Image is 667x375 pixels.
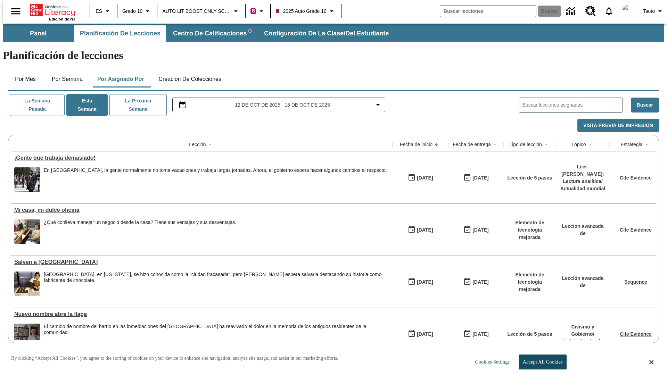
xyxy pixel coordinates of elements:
button: 10/13/25: Primer día en que estuvo disponible la lección [405,171,435,184]
button: 10/13/25: Último día en que podrá accederse la lección [461,327,491,341]
button: 10/13/25: Primer día en que estuvo disponible la lección [405,223,435,236]
button: Accept All Cookies [519,355,566,369]
p: Lección de 5 pasos [507,331,552,338]
span: Tauto [643,8,655,15]
p: By clicking “Accept All Cookies”, you agree to the storing of cookies on your device to enhance s... [11,355,338,362]
div: Mi casa, mi dulce oficina [14,207,389,213]
div: [DATE] [472,226,488,234]
div: [DATE] [472,330,488,339]
input: Buscar campo [440,6,536,17]
p: Civismo y Gobierno / [559,323,606,338]
a: Salven a Chocolateville, Lecciones [14,259,389,265]
a: Cite Evidence [620,227,652,233]
button: Planificación de lecciones [74,25,166,42]
button: Escoja un nuevo avatar [618,2,640,20]
div: El cambio de nombre del barrio en las inmediaciones del [GEOGRAPHIC_DATA] ha reavivado el dolor e... [44,324,389,335]
button: 10/15/25: Último día en que podrá accederse la lección [461,275,491,289]
button: La próxima semana [109,94,166,116]
button: Seleccione el intervalo de fechas opción del menú [175,101,382,109]
button: Por semana [46,71,88,87]
h1: Planificación de lecciones [3,49,664,62]
button: Esta semana [66,94,108,116]
button: Panel [3,25,73,42]
button: Configuración de la clase/del estudiante [258,25,394,42]
img: dodgertown_121813.jpg [14,324,40,348]
a: Notificaciones [600,2,618,20]
a: Centro de información [562,2,581,21]
img: Empresaria japonés posando en el cruce de peatones de una ciudad muy concurrida [14,167,40,192]
p: Lección avanzada de [559,275,606,289]
input: Buscar lecciones asignadas [522,100,623,110]
button: Sort [206,140,214,149]
button: Creación de colecciones [153,71,227,87]
div: Estrategia [620,141,642,148]
a: Nuevo nombre abre la llaga, Lecciones [14,311,389,317]
button: Por mes [8,71,43,87]
p: Leer-[PERSON_NAME]: Lectura analítica / [559,163,606,185]
a: ¡Gente que trabaja demasiado!, Lecciones [14,155,389,161]
img: Una mujer con audífonos sentada en un escritorio trabajando en un computador. Trabajar desde casa... [14,219,40,244]
button: Boost El color de la clase es rojo violeta. Cambiar el color de la clase. [248,5,268,17]
button: La semana pasada [10,94,65,116]
button: Sort [491,140,499,149]
div: Nuevo nombre abre la llaga [14,311,389,317]
button: Sort [542,140,550,149]
div: Fecha de inicio [400,141,433,148]
div: [DATE] [417,226,433,234]
div: Subbarra de navegación [3,25,395,42]
button: 10/13/25: Primer día en que estuvo disponible la lección [405,275,435,289]
span: 12 de oct de 2025 - 18 de oct de 2025 [235,101,330,109]
div: [DATE] [472,278,488,286]
p: Lección avanzada de [559,223,606,237]
div: ¡Gente que trabaja demasiado! [14,155,389,161]
img: Una mujer trabajando con chocolate en una cocina. Una ciudad estadounidense que una vez fue prósp... [14,272,40,296]
button: Clase: 2025 Auto Grade 10, Selecciona una clase [273,5,338,17]
button: Por asignado por [92,71,150,87]
div: Portada [30,2,75,21]
a: Sequence [624,279,647,285]
div: [DATE] [417,278,433,286]
p: Lección de 5 pasos [507,174,552,182]
button: Grado: Grado 10, Elige un grado [120,5,155,17]
div: Central Falls, en Rhode Island, se hizo conocida como la "ciudad fracasada", pero Mike Ritz esper... [44,272,389,296]
button: Buscar [631,98,659,112]
div: [DATE] [417,174,433,182]
button: Close [649,359,653,365]
span: Centro de calificaciones [173,30,252,37]
button: Centro de calificaciones [167,25,257,42]
div: [DATE] [472,174,488,182]
button: Sort [586,140,594,149]
button: 10/13/25: Último día en que podrá accederse la lección [461,171,491,184]
img: Avatar [622,4,636,18]
div: Fecha de entrega [453,141,491,148]
span: Edición de NJ [49,17,75,21]
span: En Japón, la gente normalmente no toma vacaciones y trabaja largas jornadas. Ahora, el gobierno e... [44,167,387,192]
span: Configuración de la clase/del estudiante [264,30,389,37]
div: Tipo de lección [509,141,542,148]
div: [GEOGRAPHIC_DATA], en [US_STATE], se hizo conocida como la "ciudad fracasada", pero [PERSON_NAME]... [44,272,389,283]
span: Panel [30,30,47,37]
div: El cambio de nombre del barrio en las inmediaciones del estadio de los Dodgers ha reavivado el do... [44,324,389,348]
button: Abrir el menú lateral [6,1,26,22]
a: Portada [30,3,75,17]
div: Subbarra de navegación [3,24,664,42]
span: ¿Qué conlleva manejar un negocio desde la casa? Tiene sus ventajas y sus desventajas. [44,219,236,244]
a: Mi casa, mi dulce oficina, Lecciones [14,207,389,213]
button: Escuela: AUTO LIT BOOST ONLY SCHOOL, Seleccione su escuela [159,5,243,17]
span: AUTO LIT BOOST ONLY SCHOOL [162,8,231,15]
button: Sort [643,140,651,149]
a: Cite Evidence [620,331,652,337]
a: Centro de recursos, Se abrirá en una pestaña nueva. [581,2,600,20]
button: Vista previa de impresión [577,119,659,132]
a: Cite Evidence [620,175,652,181]
svg: writing assistant alert [249,30,252,32]
div: Tópico [571,141,586,148]
button: Sort [433,140,441,149]
p: Elemento de tecnología mejorada [507,219,552,241]
div: Lección [189,141,206,148]
p: Elemento de tecnología mejorada [507,271,552,293]
button: 10/13/25: Último día en que podrá accederse la lección [461,223,491,236]
p: Quinta Enmienda [559,338,606,345]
